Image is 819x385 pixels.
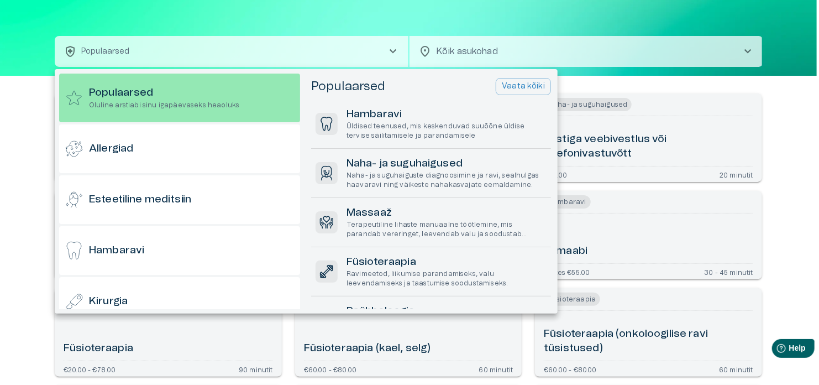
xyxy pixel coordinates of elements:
h6: Füsioteraapia [347,255,547,270]
h6: Psühholoogia [347,304,547,319]
button: Vaata kõiki [496,78,551,95]
h6: Kirurgia [89,294,128,309]
iframe: Help widget launcher [733,335,819,366]
p: Oluline arstiabi sinu igapäevaseks heaoluks [89,101,239,110]
p: Naha- ja suguhaiguste diagnoosimine ja ravi, sealhulgas haavaravi ning väikeste nahakasvajate eem... [347,171,547,190]
p: Terapeutiline lihaste manuaalne töötlemine, mis parandab vereringet, leevendab valu ja soodustab ... [347,220,547,239]
h6: Hambaravi [89,243,144,258]
h6: Hambaravi [347,107,547,122]
h6: Esteetiline meditsiin [89,192,191,207]
p: Üldised teenused, mis keskenduvad suuõõne üldise tervise säilitamisele ja parandamisele [347,122,547,141]
h6: Populaarsed [89,86,239,101]
h6: Massaaž [347,206,547,221]
h6: Naha- ja suguhaigused [347,157,547,171]
p: Vaata kõiki [502,81,545,92]
p: Ravimeetod, liikumise parandamiseks, valu leevendamiseks ja taastumise soodustamiseks. [347,269,547,288]
h5: Populaarsed [311,79,386,95]
h6: Allergiad [89,142,133,157]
